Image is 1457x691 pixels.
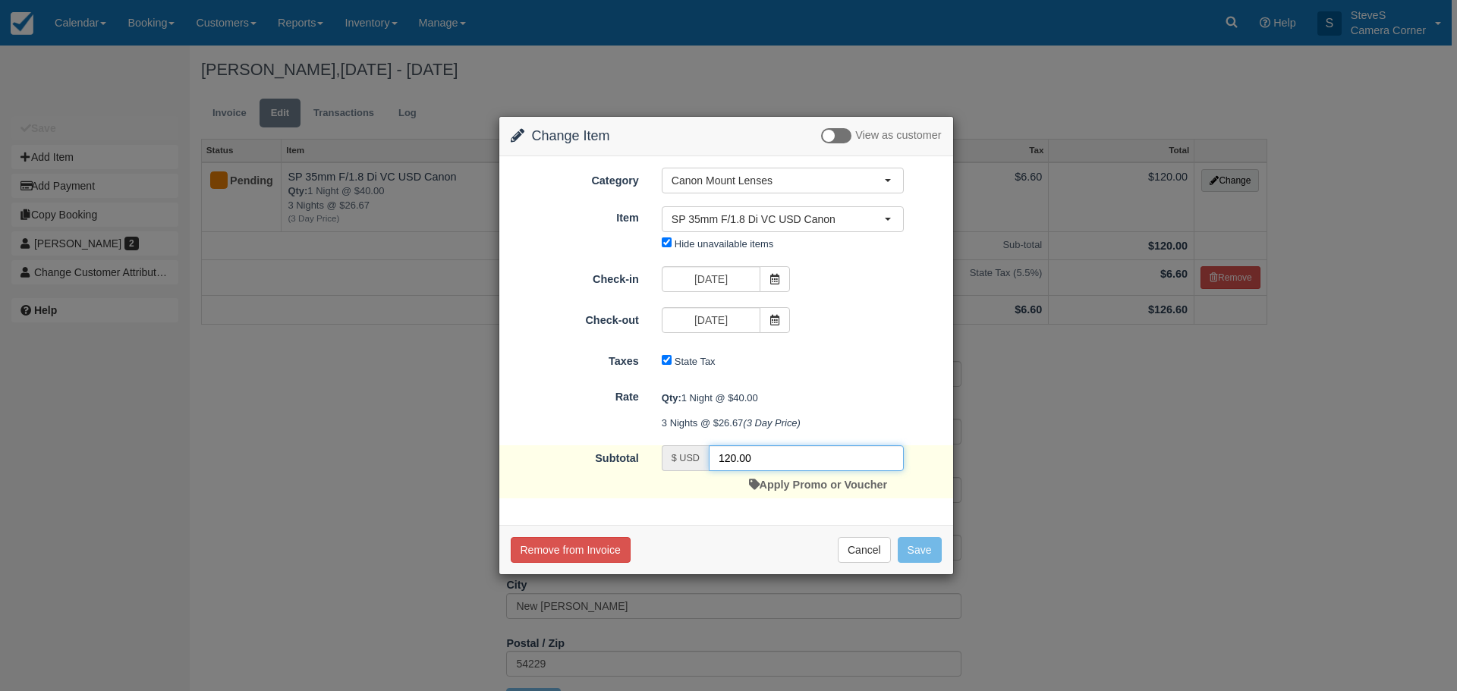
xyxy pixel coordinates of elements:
label: Category [499,168,650,189]
a: Apply Promo or Voucher [749,479,887,491]
span: View as customer [855,130,941,142]
strong: Qty [662,392,681,404]
span: Canon Mount Lenses [672,173,884,188]
button: Canon Mount Lenses [662,168,904,193]
label: Hide unavailable items [675,238,773,250]
button: Remove from Invoice [511,537,631,563]
label: Check-out [499,307,650,328]
small: $ USD [672,453,700,463]
em: (3 Day Price) [743,417,801,429]
label: State Tax [675,356,716,367]
span: SP 35mm F/1.8 Di VC USD Canon [672,212,884,227]
label: Rate [499,384,650,405]
div: 1 Night @ $40.00 3 Nights @ $26.67 [650,385,953,435]
button: SP 35mm F/1.8 Di VC USD Canon [662,206,904,232]
label: Check-in [499,266,650,287]
label: Item [499,205,650,226]
button: Cancel [838,537,891,563]
label: Subtotal [499,445,650,466]
span: Change Item [532,128,610,143]
button: Save [898,537,942,563]
label: Taxes [499,348,650,369]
